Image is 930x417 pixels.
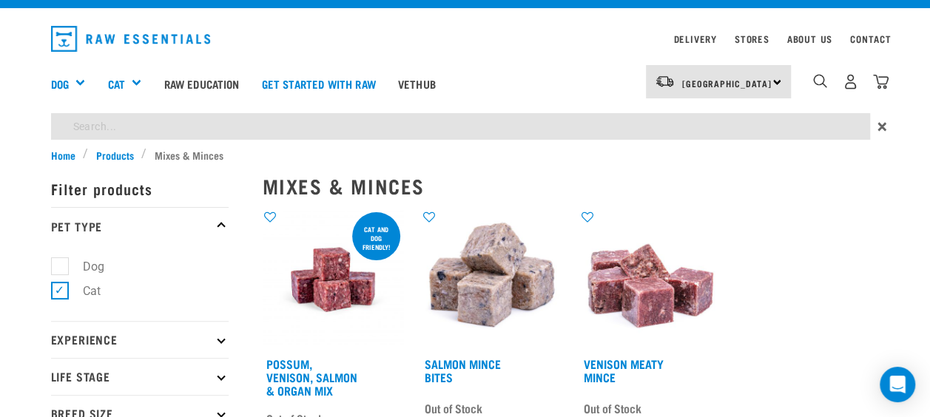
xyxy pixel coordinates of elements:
[843,74,858,89] img: user.png
[352,218,400,258] div: cat and dog friendly!
[387,54,447,113] a: Vethub
[51,147,75,163] span: Home
[51,170,229,207] p: Filter products
[850,36,892,41] a: Contact
[580,209,721,350] img: 1117 Venison Meat Mince 01
[682,81,772,86] span: [GEOGRAPHIC_DATA]
[421,209,562,350] img: 1141 Salmon Mince 01
[584,360,664,380] a: Venison Meaty Mince
[51,321,229,358] p: Experience
[813,74,827,88] img: home-icon-1@2x.png
[59,282,107,300] label: Cat
[39,20,892,58] nav: dropdown navigation
[88,147,141,163] a: Products
[107,75,124,92] a: Cat
[51,26,211,52] img: Raw Essentials Logo
[96,147,134,163] span: Products
[877,113,887,140] span: ×
[51,207,229,244] p: Pet Type
[51,147,84,163] a: Home
[251,54,387,113] a: Get started with Raw
[51,147,880,163] nav: breadcrumbs
[425,360,501,380] a: Salmon Mince Bites
[673,36,716,41] a: Delivery
[735,36,769,41] a: Stores
[263,174,880,197] h2: Mixes & Minces
[655,75,675,88] img: van-moving.png
[152,54,250,113] a: Raw Education
[51,113,870,140] input: Search...
[263,209,404,350] img: Possum Venison Salmon Organ 1626
[880,367,915,402] div: Open Intercom Messenger
[51,358,229,395] p: Life Stage
[786,36,832,41] a: About Us
[51,75,69,92] a: Dog
[873,74,889,89] img: home-icon@2x.png
[59,257,110,276] label: Dog
[266,360,357,393] a: Possum, Venison, Salmon & Organ Mix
